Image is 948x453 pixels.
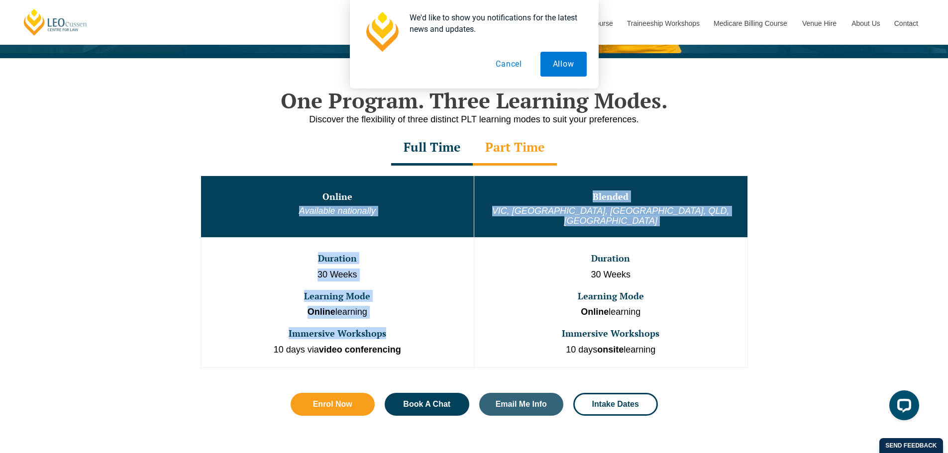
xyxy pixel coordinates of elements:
[483,52,534,77] button: Cancel
[475,254,746,264] h3: Duration
[475,306,746,319] p: learning
[475,344,746,357] p: 10 days learning
[881,386,923,428] iframe: LiveChat chat widget
[191,88,758,113] h2: One Program. Three Learning Modes.
[308,307,335,317] strong: Online
[202,269,473,281] p: 30 Weeks
[291,393,375,416] a: Enrol Now
[313,400,352,408] span: Enrol Now
[592,400,639,408] span: Intake Dates
[402,12,587,35] div: We'd like to show you notifications for the latest news and updates.
[475,269,746,281] p: 30 Weeks
[403,400,450,408] span: Book A Chat
[597,345,624,355] strong: onsite
[479,393,564,416] a: Email Me Info
[202,344,473,357] p: 10 days via
[540,52,587,77] button: Allow
[581,307,609,317] strong: Online
[299,206,376,216] em: Available nationally
[202,306,473,319] p: learning
[475,192,746,202] h3: Blended
[319,345,401,355] strong: video conferencing
[202,291,473,301] h3: Learning Mode
[492,206,730,226] em: VIC, [GEOGRAPHIC_DATA], [GEOGRAPHIC_DATA], QLD, [GEOGRAPHIC_DATA]
[475,329,746,339] h3: Immersive Workshops
[391,131,473,166] div: Full Time
[202,329,473,339] h3: Immersive Workshops
[202,192,473,202] h3: Online
[385,393,469,416] a: Book A Chat
[473,131,557,166] div: Part Time
[191,113,758,126] p: Discover the flexibility of three distinct PLT learning modes to suit your preferences.
[362,12,402,52] img: notification icon
[573,393,658,416] a: Intake Dates
[496,400,547,408] span: Email Me Info
[202,254,473,264] h3: Duration
[475,291,746,301] h3: Learning Mode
